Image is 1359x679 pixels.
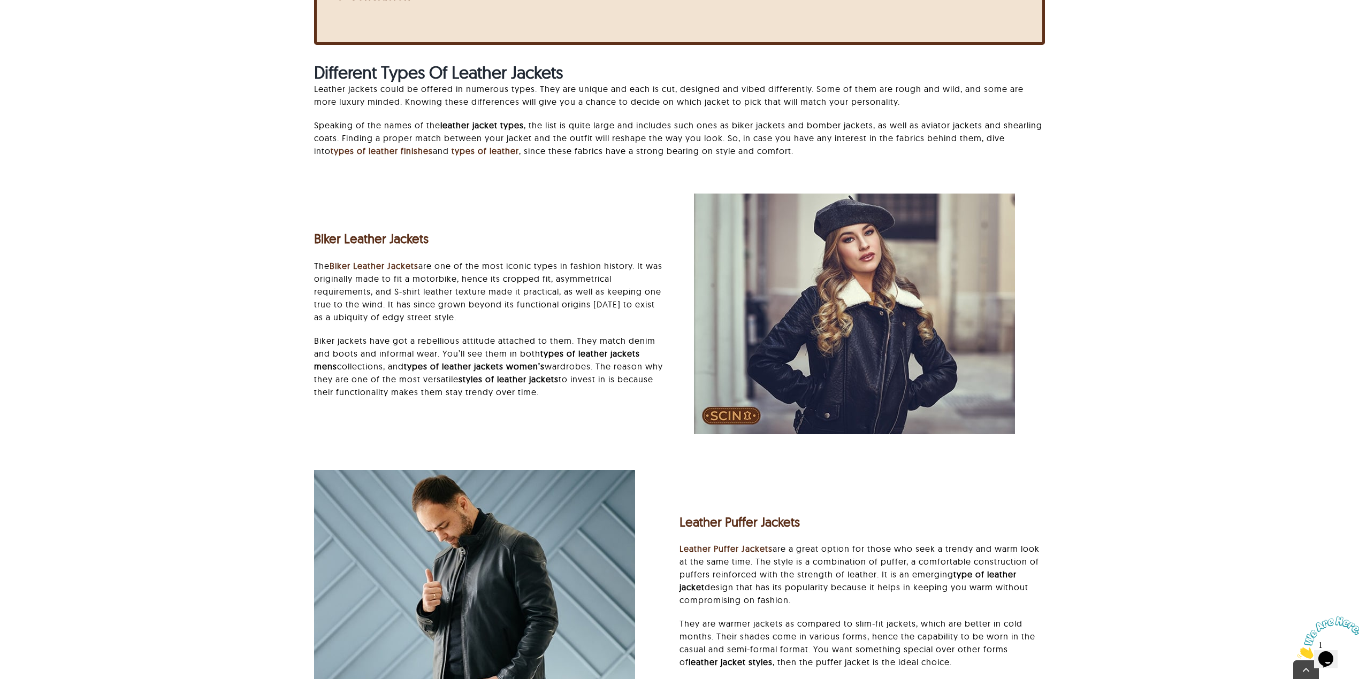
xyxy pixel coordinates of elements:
iframe: chat widget [1293,612,1359,663]
p: They are warmer jackets as compared to slim-fit jackets, which are better in cold months. Their s... [679,617,1045,668]
strong: types of leather jackets women’s [404,361,545,372]
p: The are one of the most iconic types in fashion history. It was originally made to fit a motorbik... [314,259,665,323]
a: Biker Leather Jackets [314,230,429,246]
a: types of leather finishes [331,145,433,156]
a: types of leather [449,145,519,156]
span: 1 [4,4,9,13]
a: Biker Leather Jackets [330,260,418,271]
a: Leather Puffer Jackets [679,543,773,554]
p: Speaking of the names of the , the list is quite large and includes such ones as biker jackets an... [314,119,1045,157]
img: Aviator Jacket [694,194,1015,434]
p: Biker jackets have got a rebellious attitude attached to them. They match denim and boots and inf... [314,334,665,398]
p: Leather jackets could be offered in numerous types. They are unique and each is cut, designed and... [314,82,1045,108]
a: Bomber Jacket [314,469,635,480]
strong: Different Types Of Leather Jackets [314,61,563,83]
p: are a great option for those who seek a trendy and warm look at the same time. The style is a com... [679,542,1045,606]
img: Chat attention grabber [4,4,71,47]
a: Aviator Jacket [694,192,1015,203]
strong: types of leather [452,145,519,156]
strong: styles of leather jackets [459,374,559,384]
a: Leather Puffer Jackets [679,514,800,530]
strong: leather jacket types [440,120,524,130]
strong: leather jacket styles [689,657,773,667]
